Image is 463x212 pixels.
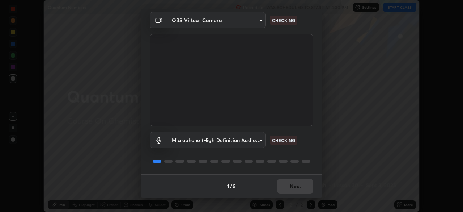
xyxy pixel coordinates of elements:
[227,182,229,190] h4: 1
[230,182,232,190] h4: /
[272,137,295,144] p: CHECKING
[272,17,295,24] p: CHECKING
[167,12,266,28] div: OBS Virtual Camera
[233,182,236,190] h4: 5
[167,132,266,148] div: OBS Virtual Camera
